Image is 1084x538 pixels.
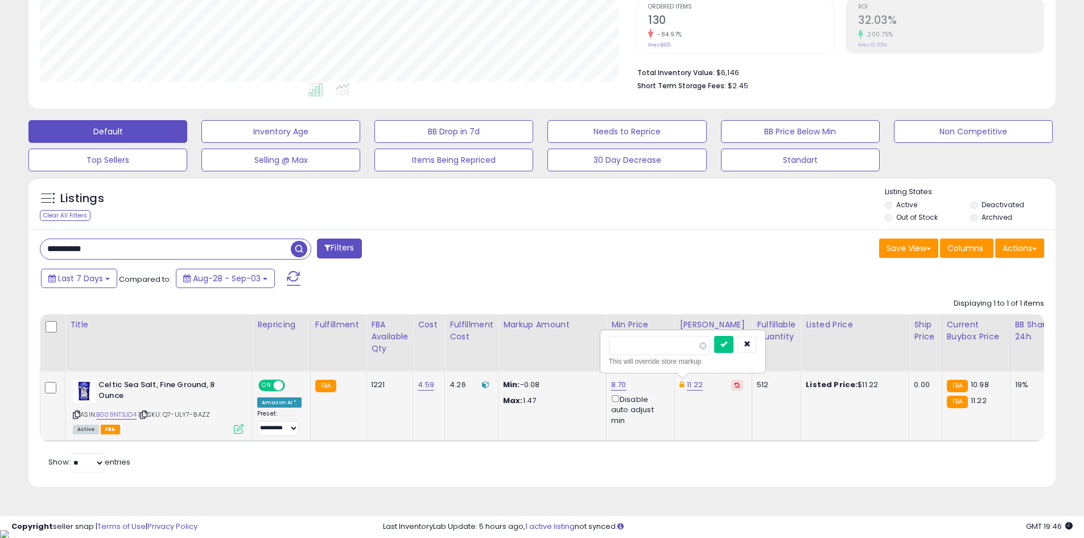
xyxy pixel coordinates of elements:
span: ON [259,381,274,391]
div: $11.22 [806,380,900,390]
label: Archived [982,212,1012,222]
button: Aug-28 - Sep-03 [176,269,275,288]
div: FBA Available Qty [371,319,408,355]
div: 19% [1015,380,1053,390]
div: Listed Price [806,319,904,331]
span: $2.45 [728,80,748,91]
div: Preset: [257,410,302,436]
span: Aug-28 - Sep-03 [193,273,261,284]
div: Clear All Filters [40,210,90,221]
span: Columns [947,243,983,254]
button: Non Competitive [894,120,1053,143]
span: FBA [101,425,120,434]
span: ROI [858,4,1044,10]
div: Cost [418,319,440,331]
label: Active [896,200,917,210]
button: Save View [879,239,938,258]
div: 512 [757,380,792,390]
span: All listings currently available for purchase on Amazon [73,425,99,434]
div: Displaying 1 to 1 of 1 items [954,298,1044,309]
p: 1.47 [503,396,597,406]
span: OFF [283,381,302,391]
div: 4.26 [450,380,489,390]
div: Markup Amount [503,319,601,331]
div: Amazon AI * [257,397,302,408]
button: BB Price Below Min [721,120,880,143]
button: BB Drop in 7d [374,120,533,143]
strong: Max: [503,395,523,406]
small: Prev: 865 [648,42,670,48]
img: 41crUzUFj3L._SL40_.jpg [73,380,96,403]
div: Fulfillment [315,319,361,331]
div: Disable auto adjust min [611,393,666,426]
button: Last 7 Days [41,269,117,288]
a: B009NT3JD4 [96,410,137,420]
b: Total Inventory Value: [637,68,715,77]
span: | SKU: Q7-ULY7-8AZZ [138,410,210,419]
button: Filters [317,239,361,258]
b: Listed Price: [806,379,858,390]
label: Out of Stock [896,212,938,222]
span: Ordered Items [648,4,834,10]
label: Deactivated [982,200,1024,210]
button: Items Being Repriced [374,149,533,171]
small: FBA [315,380,336,392]
h2: 130 [648,14,834,29]
button: Actions [995,239,1044,258]
div: Current Buybox Price [947,319,1005,343]
div: [PERSON_NAME] [679,319,747,331]
a: 4.59 [418,379,434,391]
div: Title [70,319,248,331]
li: $6,146 [637,65,1036,79]
div: 0.00 [914,380,933,390]
a: 8.70 [611,379,627,391]
small: Prev: 10.65% [858,42,887,48]
span: Compared to: [119,274,171,285]
div: BB Share 24h. [1015,319,1057,343]
a: 11.22 [687,379,703,391]
button: 30 Day Decrease [547,149,706,171]
span: Show: entries [48,457,130,467]
div: This will override store markup [609,356,757,367]
div: Last InventoryLab Update: 5 hours ago, not synced. [383,521,1073,532]
span: Last 7 Days [58,273,103,284]
small: FBA [947,380,968,392]
h2: 32.03% [858,14,1044,29]
div: Fulfillment Cost [450,319,493,343]
h5: Listings [60,191,104,207]
button: Columns [940,239,994,258]
strong: Copyright [11,521,53,532]
button: Top Sellers [28,149,187,171]
button: Standart [721,149,880,171]
small: -84.97% [653,30,682,39]
span: 2025-09-11 19:46 GMT [1026,521,1073,532]
div: Ship Price [914,319,937,343]
div: 1221 [371,380,404,390]
div: seller snap | | [11,521,197,532]
div: Min Price [611,319,670,331]
a: Terms of Use [97,521,146,532]
div: ASIN: [73,380,244,433]
button: Selling @ Max [201,149,360,171]
button: Inventory Age [201,120,360,143]
span: 10.98 [971,379,989,390]
button: Default [28,120,187,143]
div: Repricing [257,319,306,331]
a: 1 active listing [525,521,575,532]
p: -0.08 [503,380,597,390]
b: Short Term Storage Fees: [637,81,726,91]
button: Needs to Reprice [547,120,706,143]
small: 200.75% [863,30,893,39]
a: Privacy Policy [147,521,197,532]
span: 11.22 [971,395,987,406]
div: Fulfillable Quantity [757,319,796,343]
small: FBA [947,396,968,408]
strong: Min: [503,379,520,390]
p: Listing States: [885,187,1056,198]
b: Celtic Sea Salt, Fine Ground, 8 Ounce [98,380,237,404]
